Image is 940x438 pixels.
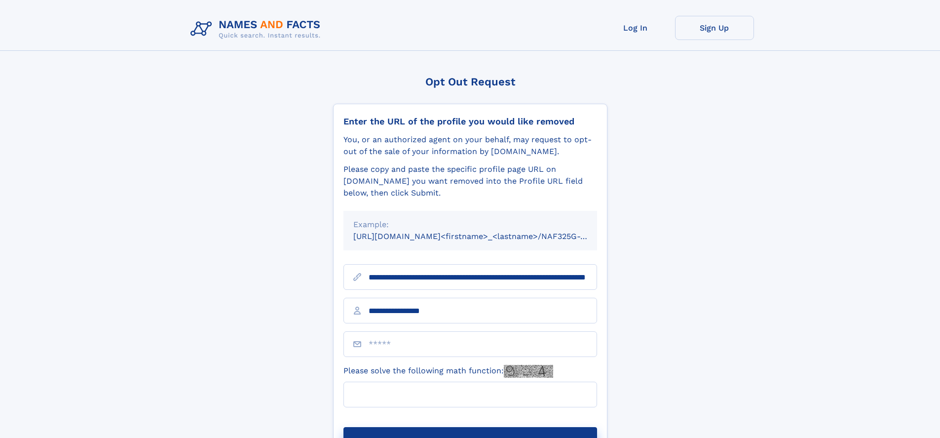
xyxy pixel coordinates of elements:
[187,16,329,42] img: Logo Names and Facts
[343,163,597,199] div: Please copy and paste the specific profile page URL on [DOMAIN_NAME] you want removed into the Pr...
[353,219,587,231] div: Example:
[343,116,597,127] div: Enter the URL of the profile you would like removed
[596,16,675,40] a: Log In
[353,232,616,241] small: [URL][DOMAIN_NAME]<firstname>_<lastname>/NAF325G-xxxxxxxx
[343,365,553,378] label: Please solve the following math function:
[333,76,607,88] div: Opt Out Request
[675,16,754,40] a: Sign Up
[343,134,597,158] div: You, or an authorized agent on your behalf, may request to opt-out of the sale of your informatio...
